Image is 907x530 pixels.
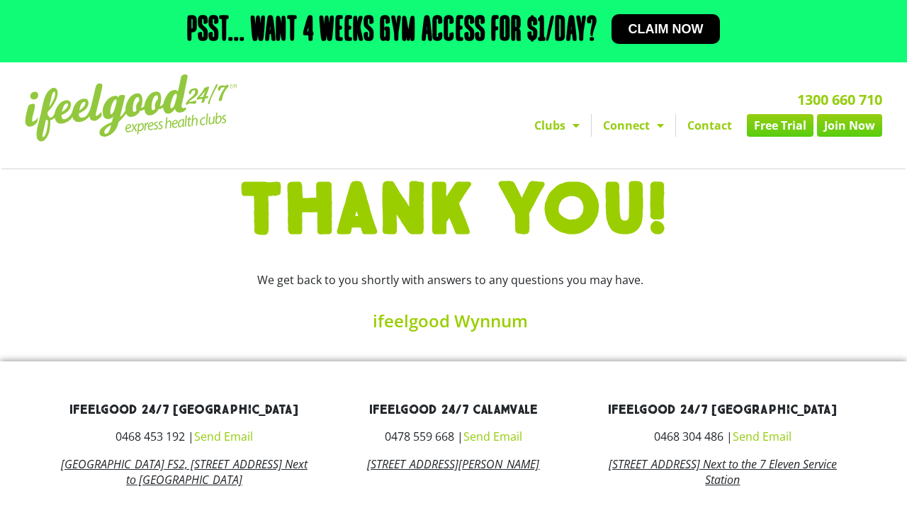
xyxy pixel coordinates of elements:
h3: 0478 559 668 | [329,431,578,442]
a: Claim now [612,14,721,44]
a: 1300 660 710 [797,90,882,109]
a: [GEOGRAPHIC_DATA] FS2, [STREET_ADDRESS] Next to [GEOGRAPHIC_DATA] [61,456,308,487]
a: ifeelgood 24/7 Calamvale [369,402,538,418]
span: Claim now [629,23,704,35]
a: Clubs [523,114,591,137]
a: Send Email [733,429,791,444]
a: Connect [592,114,675,137]
a: Contact [676,114,743,137]
a: Join Now [817,114,882,137]
h1: THANK YOU! [7,175,900,247]
a: ifeelgood 24/7 [GEOGRAPHIC_DATA] [69,402,298,418]
a: Send Email [194,429,253,444]
h2: Psst... Want 4 weeks gym access for $1/day? [187,14,597,48]
h3: 0468 304 486 | [599,431,847,442]
a: [STREET_ADDRESS][PERSON_NAME] [367,456,539,472]
a: Free Trial [747,114,813,137]
a: ifeelgood 24/7 [GEOGRAPHIC_DATA] [608,402,837,418]
nav: Menu [330,114,883,137]
h3: 0468 453 192 | [60,431,308,442]
a: [STREET_ADDRESS] Next to the 7 Eleven Service Station [609,456,837,487]
a: Send Email [463,429,522,444]
h4: ifeelgood Wynnum [188,312,712,329]
p: We get back to you shortly with answers to any questions you may have. [188,271,712,288]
